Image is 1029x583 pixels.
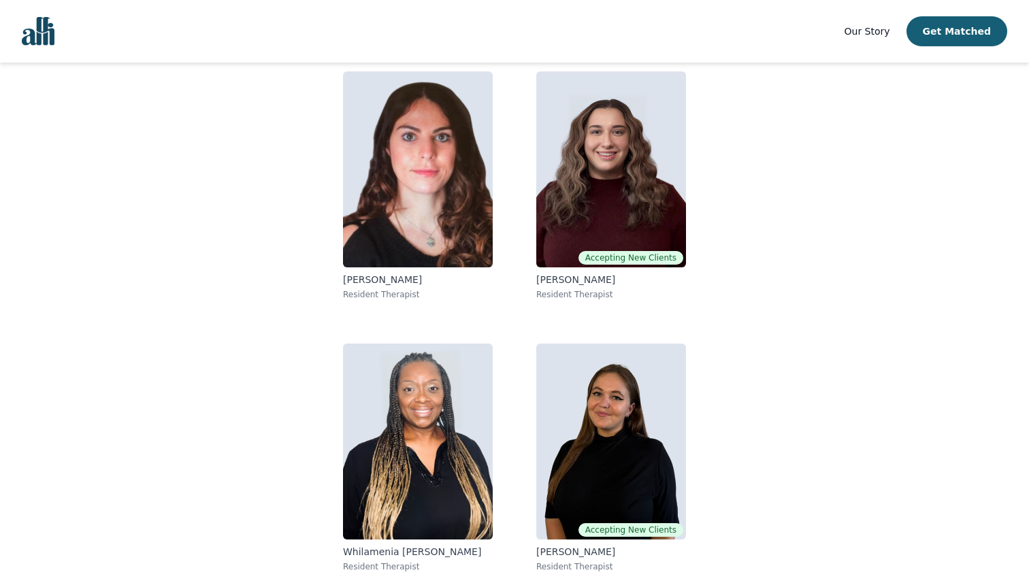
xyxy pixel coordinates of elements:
[536,273,686,286] p: [PERSON_NAME]
[343,545,493,559] p: Whilamenia [PERSON_NAME]
[536,545,686,559] p: [PERSON_NAME]
[536,561,686,572] p: Resident Therapist
[525,333,697,583] a: Margaret DurhagerAccepting New Clients[PERSON_NAME]Resident Therapist
[343,561,493,572] p: Resident Therapist
[845,23,890,39] a: Our Story
[578,251,683,265] span: Accepting New Clients
[343,344,493,539] img: Whilamenia Moore
[332,61,504,311] a: Ani Asatrian-Londner[PERSON_NAME]Resident Therapist
[536,71,686,267] img: Brianna Connolly
[343,71,493,267] img: Ani Asatrian-Londner
[343,273,493,286] p: [PERSON_NAME]
[536,344,686,539] img: Margaret Durhager
[343,289,493,300] p: Resident Therapist
[578,523,683,537] span: Accepting New Clients
[22,17,54,46] img: alli logo
[906,16,1007,46] button: Get Matched
[525,61,697,311] a: Brianna ConnollyAccepting New Clients[PERSON_NAME]Resident Therapist
[536,289,686,300] p: Resident Therapist
[332,333,504,583] a: Whilamenia MooreWhilamenia [PERSON_NAME]Resident Therapist
[845,26,890,37] span: Our Story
